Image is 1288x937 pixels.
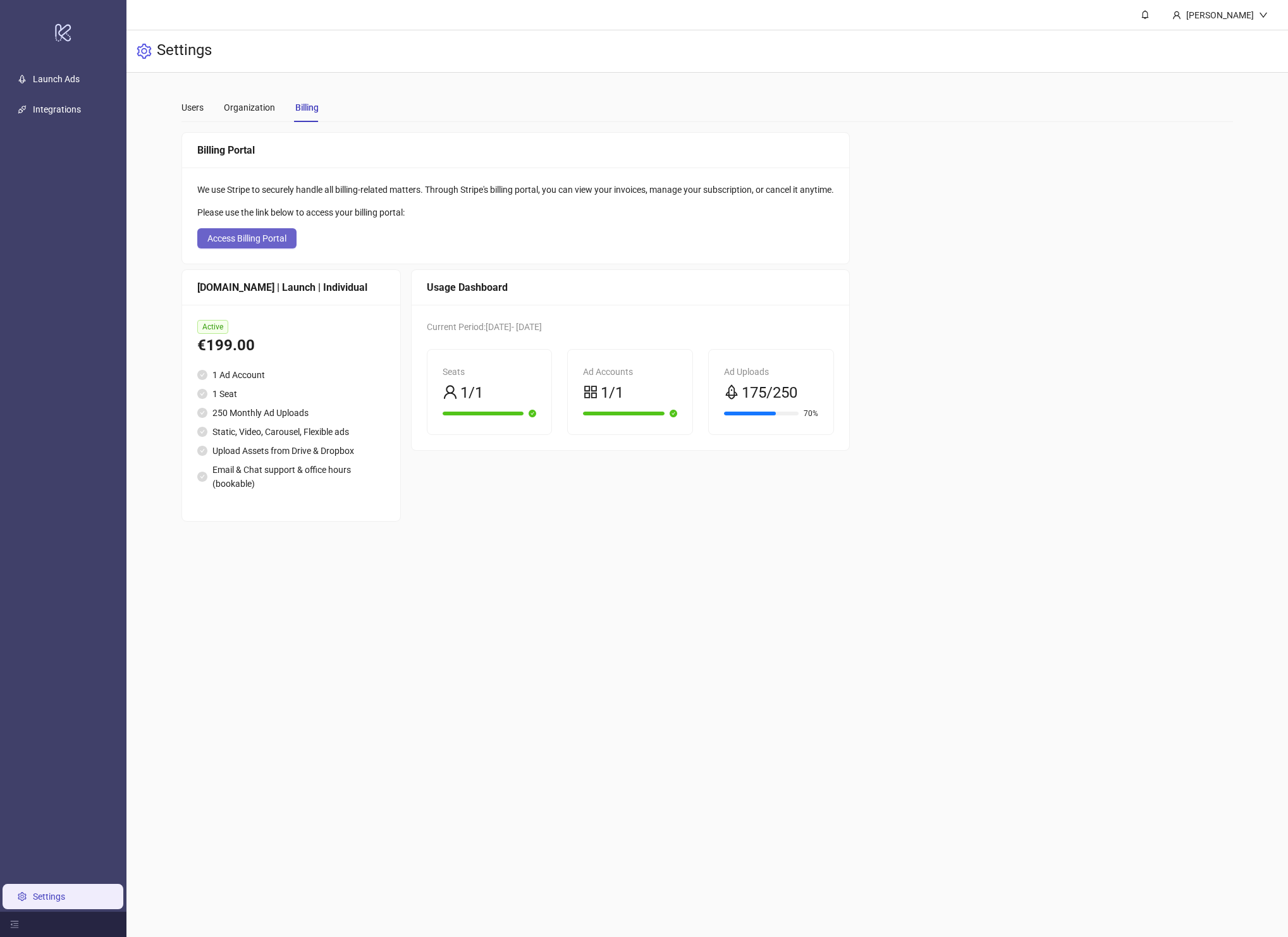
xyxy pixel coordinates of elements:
[670,410,677,417] span: check-circle
[460,381,483,405] span: 1/1
[724,384,739,400] span: rocket
[529,410,536,417] span: check-circle
[197,427,207,437] span: check-circle
[1141,10,1150,19] span: bell
[295,101,319,114] div: Billing
[197,408,207,418] span: check-circle
[197,279,385,295] div: [DOMAIN_NAME] | Launch | Individual
[197,444,385,458] li: Upload Assets from Drive & Dropbox
[724,365,818,379] div: Ad Uploads
[601,381,623,405] span: 1/1
[197,228,297,248] button: Access Billing Portal
[427,279,834,295] div: Usage Dashboard
[197,142,834,158] div: Billing Portal
[197,389,207,399] span: check-circle
[583,384,598,400] span: appstore
[33,891,65,902] a: Settings
[443,365,537,379] div: Seats
[197,334,385,358] div: €199.00
[181,101,204,114] div: Users
[197,425,385,439] li: Static, Video, Carousel, Flexible ads
[1259,11,1268,20] span: down
[1172,11,1181,20] span: user
[33,104,81,114] a: Integrations
[224,101,275,114] div: Organization
[804,410,818,417] span: 70%
[197,387,385,401] li: 1 Seat
[10,920,19,929] span: menu-fold
[742,381,797,405] span: 175/250
[33,74,80,84] a: Launch Ads
[1181,8,1259,22] div: [PERSON_NAME]
[197,183,834,197] div: We use Stripe to securely handle all billing-related matters. Through Stripe's billing portal, yo...
[197,368,385,382] li: 1 Ad Account
[197,463,385,491] li: Email & Chat support & office hours (bookable)
[443,384,458,400] span: user
[197,406,385,420] li: 250 Monthly Ad Uploads
[197,320,228,334] span: Active
[427,322,542,332] span: Current Period: [DATE] - [DATE]
[137,44,152,59] span: setting
[157,40,212,62] h3: Settings
[197,370,207,380] span: check-circle
[197,472,207,482] span: check-circle
[197,205,834,219] div: Please use the link below to access your billing portal:
[207,233,286,243] span: Access Billing Portal
[583,365,677,379] div: Ad Accounts
[197,446,207,456] span: check-circle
